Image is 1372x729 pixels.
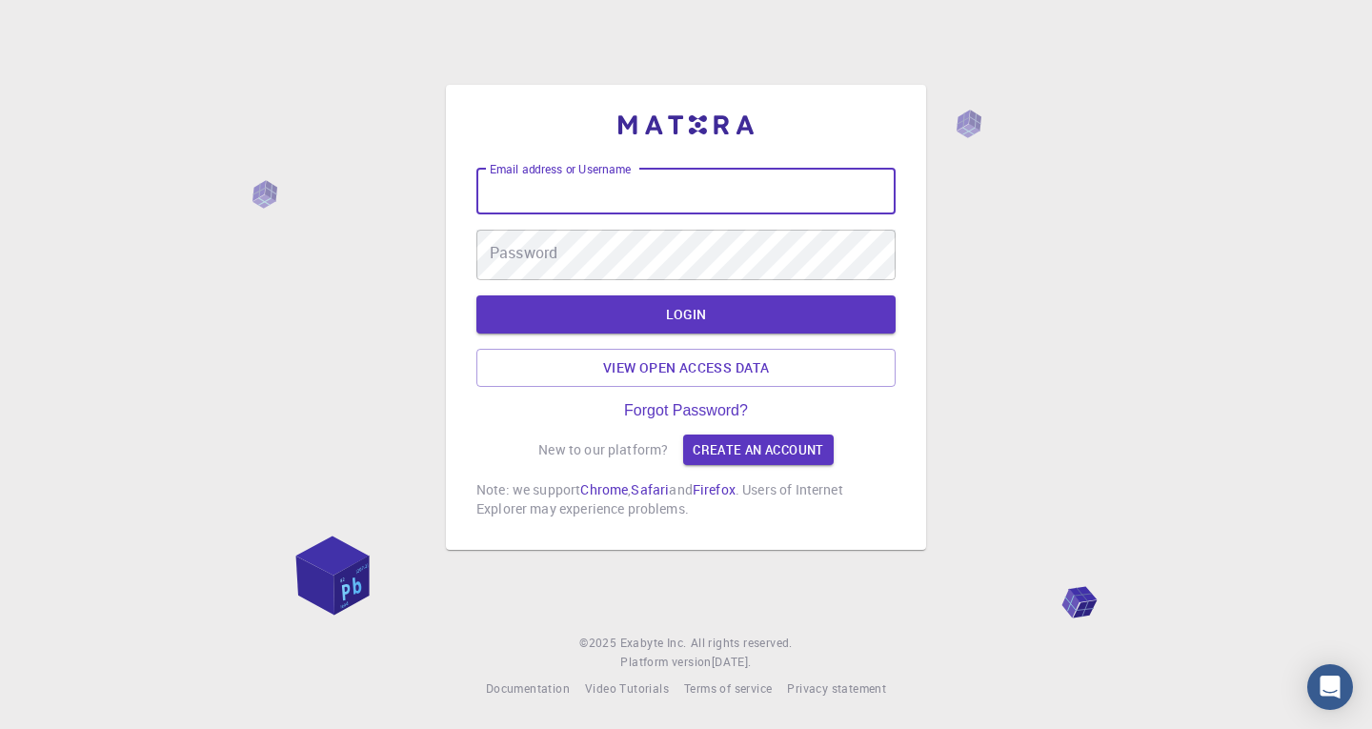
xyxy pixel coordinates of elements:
span: © 2025 [579,634,619,653]
button: LOGIN [476,295,896,334]
span: Exabyte Inc. [620,635,687,650]
span: [DATE] . [712,654,752,669]
p: New to our platform? [538,440,668,459]
a: Firefox [693,480,736,498]
span: Platform version [620,653,711,672]
span: All rights reserved. [691,634,793,653]
a: Safari [631,480,669,498]
a: Terms of service [684,679,772,699]
a: Documentation [486,679,570,699]
div: Open Intercom Messenger [1307,664,1353,710]
a: [DATE]. [712,653,752,672]
span: Documentation [486,680,570,696]
span: Privacy statement [787,680,886,696]
a: Forgot Password? [624,402,748,419]
label: Email address or Username [490,161,631,177]
span: Terms of service [684,680,772,696]
a: Exabyte Inc. [620,634,687,653]
a: Chrome [580,480,628,498]
span: Video Tutorials [585,680,669,696]
p: Note: we support , and . Users of Internet Explorer may experience problems. [476,480,896,518]
a: Create an account [683,435,833,465]
a: View open access data [476,349,896,387]
a: Video Tutorials [585,679,669,699]
a: Privacy statement [787,679,886,699]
